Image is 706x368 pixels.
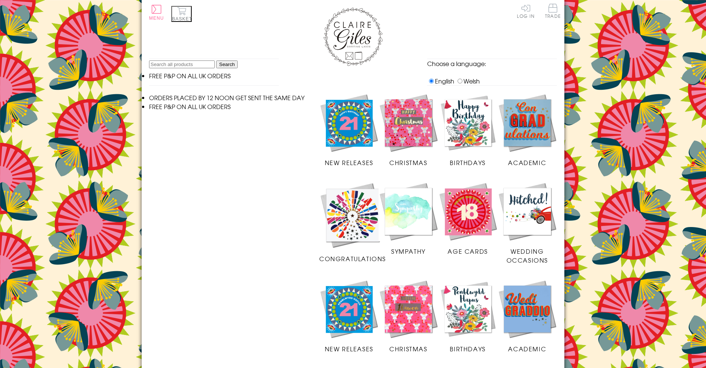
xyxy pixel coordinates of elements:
label: English [427,76,454,85]
a: Log In [517,4,535,18]
a: Congratulations [319,182,386,263]
span: Christmas [389,158,427,167]
a: Trade [545,4,561,20]
a: Sympathy [379,182,438,256]
input: English [429,79,434,83]
a: Birthdays [438,93,498,167]
span: Academic [508,158,546,167]
a: Christmas [379,93,438,167]
span: FREE P&P ON ALL UK ORDERS [149,102,231,111]
span: Sympathy [391,247,426,256]
input: Search all products [149,60,215,68]
span: Menu [149,16,164,21]
label: Welsh [456,76,480,85]
span: Congratulations [319,254,386,263]
span: Wedding Occasions [507,247,548,264]
a: Academic [498,279,557,353]
span: Birthdays [450,158,485,167]
span: Christmas [389,344,427,353]
a: Christmas [379,279,438,353]
button: Menu [149,5,164,21]
span: Academic [508,344,546,353]
input: Search [216,60,238,68]
a: Age Cards [438,182,498,256]
button: Basket [171,6,192,22]
img: Claire Giles Greetings Cards [323,7,383,66]
a: Wedding Occasions [498,182,557,264]
input: Welsh [458,79,462,83]
span: Age Cards [448,247,488,256]
span: New Releases [325,158,373,167]
span: ORDERS PLACED BY 12 NOON GET SENT THE SAME DAY [149,93,304,102]
a: Academic [498,93,557,167]
a: Birthdays [438,279,498,353]
span: New Releases [325,344,373,353]
p: Choose a language: [427,59,557,68]
a: New Releases [319,93,379,167]
a: New Releases [319,279,379,353]
span: Trade [545,4,561,18]
span: Birthdays [450,344,485,353]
